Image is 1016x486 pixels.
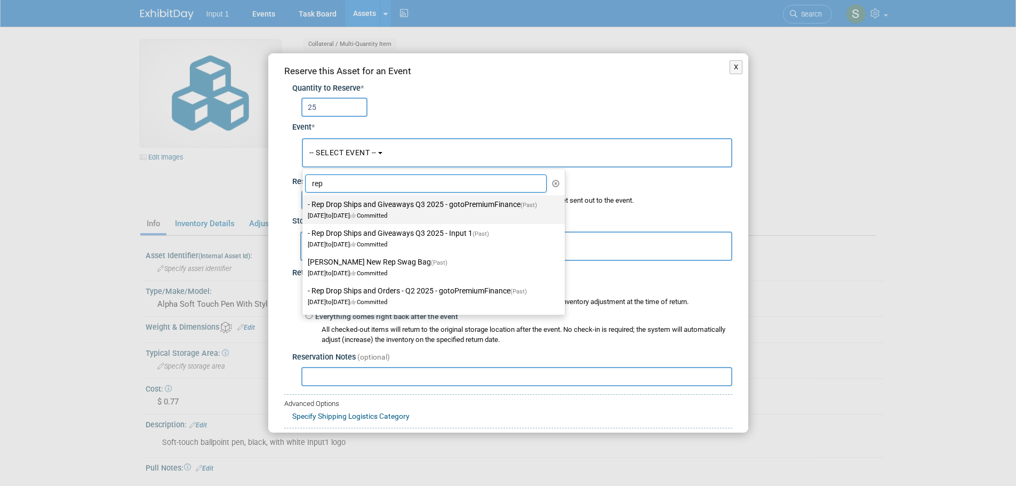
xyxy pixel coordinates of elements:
span: (Past) [473,230,489,237]
span: (Past) [521,202,537,209]
span: -- SELECT EVENT -- [309,148,377,157]
input: Search Events... [305,174,547,193]
label: - Rep Drop Ships and Giveaways Q3 2025 - gotoPremiumFinance [308,197,554,222]
span: [DATE] [DATE] Committed [308,259,454,277]
label: - Rep Drop Ships and Giveaways Q3 2025 - Input 1 [308,226,554,251]
button: X [730,60,743,74]
span: to [326,269,332,277]
label: - Rep Drop Ships and Orders - Q2 2025 - Input 1 [308,313,554,337]
div: Advanced Options [284,399,732,409]
button: Drop ship to rep [300,232,732,261]
div: Return to Storage / Check-in [292,261,732,279]
input: Reservation Date [301,190,373,210]
span: to [326,212,332,219]
span: Reservation Notes [292,353,356,362]
span: [DATE] [DATE] Committed [308,230,495,248]
div: Reservation Date [292,170,732,188]
label: - Rep Drop Ships and Orders - Q2 2025 - gotoPremiumFinance [308,284,554,308]
div: Storage Location [292,210,732,227]
span: [DATE] [DATE] Committed [308,288,533,306]
span: (Past) [510,288,527,295]
span: to [326,241,332,248]
div: Quantity to Reserve [292,83,732,94]
label: Everything comes right back after the event [313,312,458,322]
span: [DATE] [DATE] Committed [308,201,543,219]
a: Specify Shipping Logistics Category [292,412,410,420]
label: [PERSON_NAME] New Rep Swag Bag [308,255,554,280]
button: -- SELECT EVENT -- [302,138,732,168]
span: (optional) [357,353,390,361]
div: All checked-out items will return to the original storage location after the event. No check-in i... [322,325,732,345]
div: Event [292,117,732,133]
span: to [326,298,332,306]
span: Reserve this Asset for an Event [284,66,411,76]
span: (Past) [431,259,447,266]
